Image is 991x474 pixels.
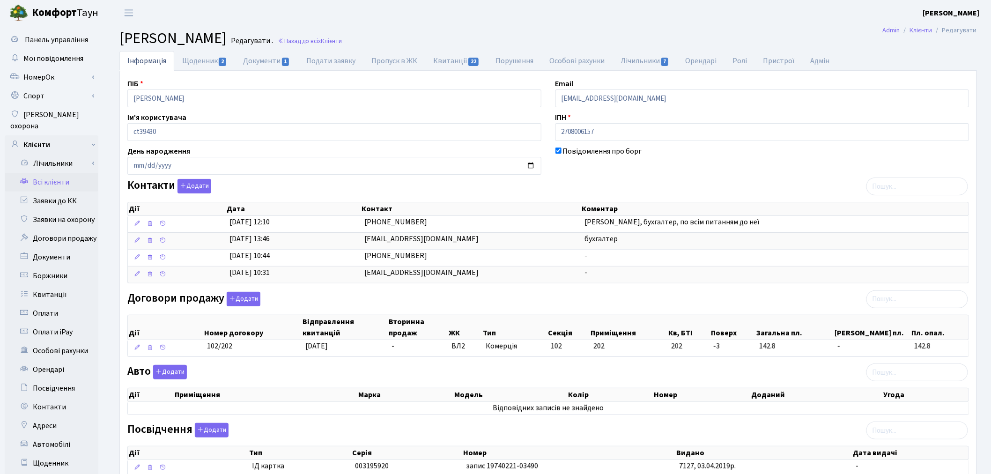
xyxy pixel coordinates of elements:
th: Тип [248,446,351,459]
label: Посвідчення [127,423,229,437]
a: Назад до всіхКлієнти [278,37,342,45]
a: Admin [883,25,900,35]
button: Посвідчення [195,423,229,437]
span: [EMAIL_ADDRESS][DOMAIN_NAME] [364,234,479,244]
a: Особові рахунки [541,51,613,71]
a: [PERSON_NAME] охорона [5,105,98,135]
span: 7127, 03.04.2019р. [679,461,736,471]
a: Додати [224,290,260,306]
a: Клієнти [910,25,932,35]
span: 1 [282,58,289,66]
a: Адреси [5,416,98,435]
a: Спорт [5,87,98,105]
b: Комфорт [32,5,77,20]
span: - [837,341,907,352]
span: 102/202 [207,341,232,351]
span: Таун [32,5,98,21]
th: Марка [357,388,454,401]
th: Кв, БТІ [667,315,710,340]
input: Пошук... [866,422,968,439]
a: Оплати iPay [5,323,98,341]
small: Редагувати . [229,37,273,45]
button: Переключити навігацію [117,5,141,21]
a: Лічильники [613,51,677,71]
label: Контакти [127,179,211,193]
a: Мої повідомлення [5,49,98,68]
a: Контакти [5,398,98,416]
a: Договори продажу [5,229,98,248]
a: Панель управління [5,30,98,49]
th: Приміщення [174,388,357,401]
a: Оплати [5,304,98,323]
nav: breadcrumb [869,21,991,40]
th: Контакт [361,202,581,215]
span: 2 [219,58,226,66]
th: Приміщення [590,315,667,340]
th: Вторинна продаж [388,315,448,340]
th: Відправлення квитанцій [302,315,388,340]
li: Редагувати [932,25,977,36]
span: - [392,341,394,351]
span: бухгалтер [584,234,618,244]
a: Документи [235,51,298,71]
input: Пошук... [866,178,968,195]
label: Ім'я користувача [127,112,186,123]
span: - [584,251,587,261]
label: ІПН [555,112,571,123]
th: Дії [128,202,226,215]
a: Порушення [488,51,541,71]
button: Контакти [177,179,211,193]
span: запис 19740221-03490 [466,461,538,471]
th: Номер [462,446,675,459]
span: [PERSON_NAME] [119,28,226,49]
span: Клієнти [321,37,342,45]
a: Пропуск в ЖК [363,51,425,71]
th: Серія [351,446,462,459]
span: Комерція [486,341,543,352]
th: Угода [882,388,969,401]
a: Документи [5,248,98,267]
th: Дії [128,315,204,340]
span: ІД картка [252,461,348,472]
a: Орендарі [678,51,725,71]
a: Щоденник [5,454,98,473]
a: Інформація [119,51,174,71]
span: [EMAIL_ADDRESS][DOMAIN_NAME] [364,267,479,278]
span: 22 [468,58,479,66]
a: Додати [175,178,211,194]
a: Подати заявку [298,51,363,71]
a: Особові рахунки [5,341,98,360]
span: 202 [593,341,605,351]
a: Щоденник [174,51,235,71]
th: Дії [128,388,174,401]
span: Панель управління [25,35,88,45]
a: Додати [192,422,229,438]
a: Пристрої [755,51,803,71]
a: Клієнти [5,135,98,154]
a: Боржники [5,267,98,285]
th: Дії [128,446,248,459]
a: Заявки на охорону [5,210,98,229]
span: ВЛ2 [451,341,479,352]
input: Пошук... [866,363,968,381]
th: Коментар [581,202,969,215]
a: Посвідчення [5,379,98,398]
th: Дата видачі [852,446,969,459]
span: 142.8 [914,341,965,352]
td: Відповідних записів не знайдено [128,402,969,415]
span: - [856,461,858,471]
span: [DATE] 12:10 [229,217,270,227]
span: [DATE] 10:44 [229,251,270,261]
th: Номер [653,388,750,401]
span: -3 [714,341,752,352]
label: Авто [127,365,187,379]
th: Загальна пл. [756,315,834,340]
a: Заявки до КК [5,192,98,210]
a: Додати [151,363,187,380]
a: Автомобілі [5,435,98,454]
th: Модель [453,388,567,401]
th: Номер договору [204,315,302,340]
span: 202 [671,341,706,352]
th: Дата [226,202,361,215]
span: [PERSON_NAME], бухгалтер, по всім питанням до неї [584,217,759,227]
